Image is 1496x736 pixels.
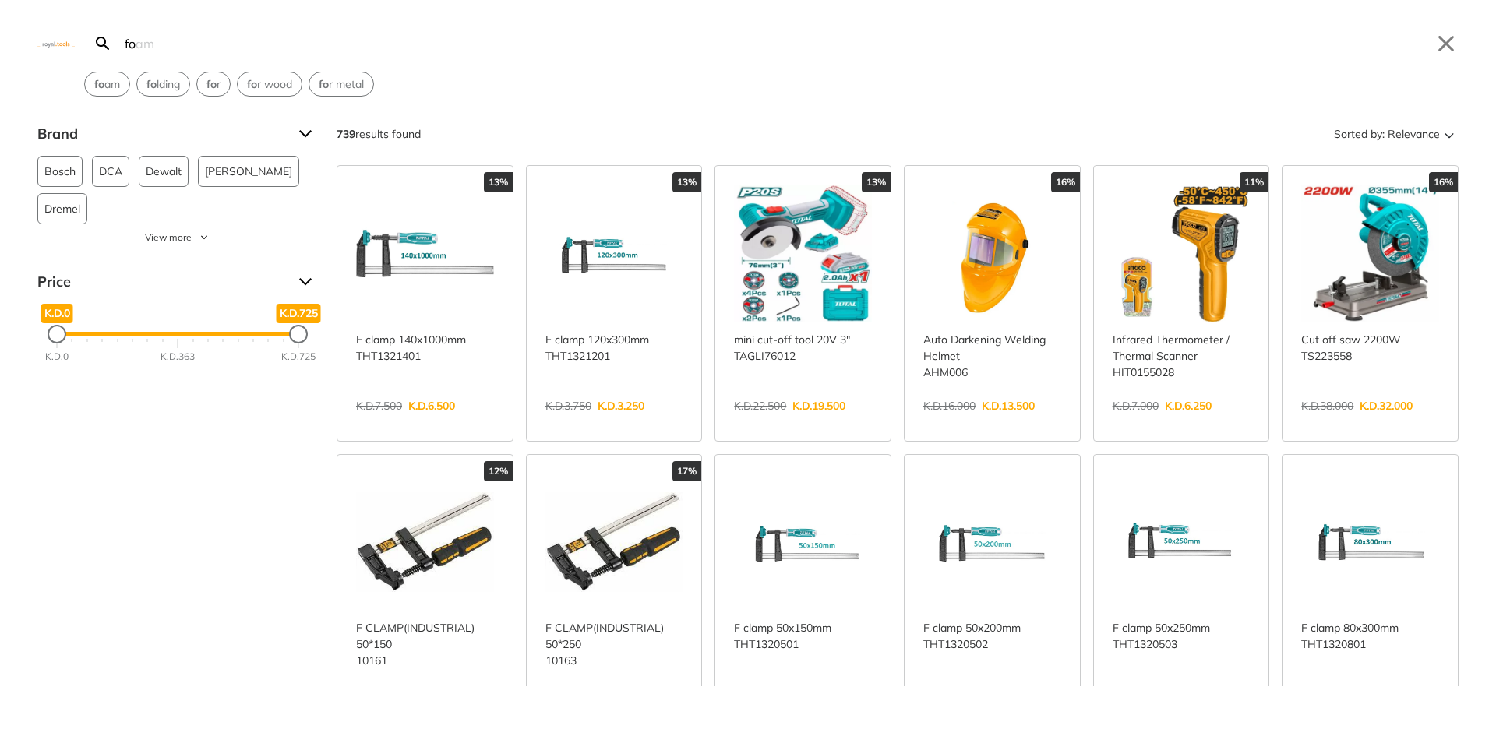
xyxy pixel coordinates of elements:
span: Brand [37,121,287,146]
span: r metal [319,76,364,93]
input: Search… [122,25,1424,62]
span: Bosch [44,157,76,186]
img: Close [37,40,75,47]
button: Select suggestion: for metal [309,72,373,96]
button: Bosch [37,156,83,187]
div: 13% [672,172,701,192]
strong: fo [319,77,329,91]
button: [PERSON_NAME] [198,156,299,187]
div: 13% [862,172,891,192]
div: K.D.0 [45,350,69,364]
button: Dremel [37,193,87,224]
span: DCA [99,157,122,186]
div: 13% [484,172,513,192]
button: Select suggestion: for wood [238,72,302,96]
div: Suggestion: for wood [237,72,302,97]
div: Suggestion: for [196,72,231,97]
button: Select suggestion: for [197,72,230,96]
button: Sorted by:Relevance Sort [1331,121,1459,146]
span: Dremel [44,194,80,224]
strong: fo [206,77,217,91]
div: 17% [672,461,701,481]
div: Maximum Price [289,325,308,343]
div: 11% [1240,172,1268,192]
button: DCA [92,156,129,187]
svg: Sort [1440,125,1459,143]
span: [PERSON_NAME] [205,157,292,186]
div: 12% [484,461,513,481]
span: r wood [247,76,292,93]
div: 16% [1051,172,1080,192]
div: results found [337,121,421,146]
button: Dewalt [139,156,189,187]
button: Close [1434,31,1459,56]
div: Minimum Price [48,325,66,343]
span: am [94,76,120,93]
button: View more [37,231,318,245]
strong: 739 [337,127,355,141]
div: K.D.363 [161,350,195,364]
button: Select suggestion: foam [85,72,129,96]
button: Select suggestion: folding [137,72,189,96]
span: Price [37,269,287,294]
strong: fo [247,77,257,91]
div: K.D.725 [281,350,316,364]
div: Suggestion: foam [84,72,130,97]
div: Suggestion: for metal [309,72,374,97]
strong: fo [94,77,104,91]
strong: fo [146,77,157,91]
div: Suggestion: folding [136,72,190,97]
div: 16% [1429,172,1458,192]
span: View more [145,231,192,245]
span: Relevance [1388,121,1440,146]
span: r [206,76,221,93]
span: Dewalt [146,157,182,186]
svg: Search [93,34,112,53]
span: lding [146,76,180,93]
